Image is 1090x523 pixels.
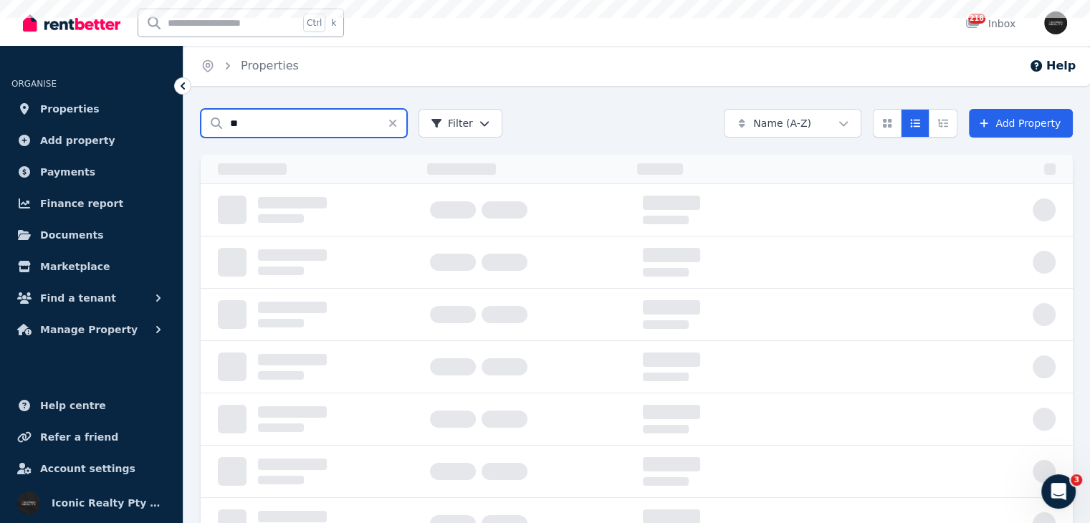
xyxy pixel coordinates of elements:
[724,109,861,138] button: Name (A-Z)
[11,391,171,420] a: Help centre
[40,132,115,149] span: Add property
[40,100,100,117] span: Properties
[873,109,902,138] button: Card view
[52,494,166,512] span: Iconic Realty Pty Ltd
[40,428,118,446] span: Refer a friend
[11,126,171,155] a: Add property
[901,109,929,138] button: Compact list view
[40,163,95,181] span: Payments
[183,46,316,86] nav: Breadcrumb
[11,284,171,312] button: Find a tenant
[40,226,104,244] span: Documents
[11,423,171,451] a: Refer a friend
[1041,474,1076,509] iframe: Intercom live chat
[11,158,171,186] a: Payments
[40,195,123,212] span: Finance report
[331,17,336,29] span: k
[40,460,135,477] span: Account settings
[1029,57,1076,75] button: Help
[17,491,40,514] img: Iconic Realty Pty Ltd
[11,454,171,483] a: Account settings
[431,116,473,130] span: Filter
[11,79,57,89] span: ORGANISE
[11,95,171,123] a: Properties
[11,189,171,218] a: Finance report
[753,116,811,130] span: Name (A-Z)
[23,12,120,34] img: RentBetter
[968,14,985,24] span: 218
[929,109,957,138] button: Expanded list view
[387,109,407,138] button: Clear search
[11,252,171,281] a: Marketplace
[1044,11,1067,34] img: Iconic Realty Pty Ltd
[40,397,106,414] span: Help centre
[873,109,957,138] div: View options
[965,16,1015,31] div: Inbox
[40,258,110,275] span: Marketplace
[1071,474,1082,486] span: 3
[11,221,171,249] a: Documents
[11,315,171,344] button: Manage Property
[969,109,1073,138] a: Add Property
[40,321,138,338] span: Manage Property
[40,289,116,307] span: Find a tenant
[303,14,325,32] span: Ctrl
[419,109,502,138] button: Filter
[241,59,299,72] a: Properties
